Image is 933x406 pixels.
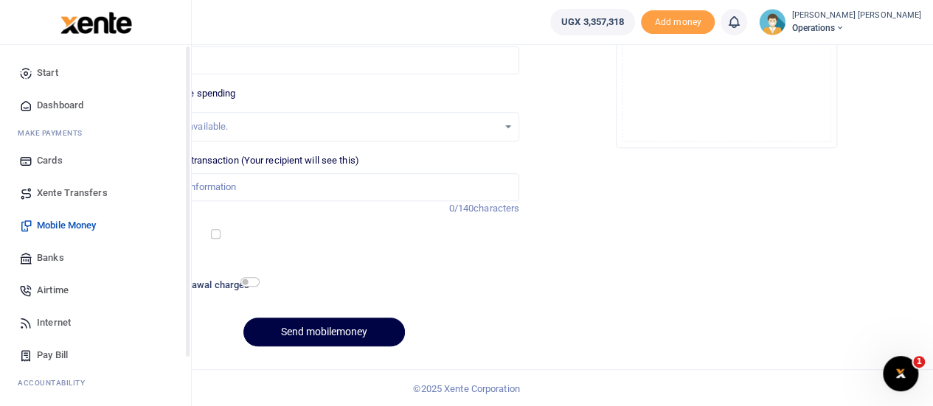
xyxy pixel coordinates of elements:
[791,10,921,22] small: [PERSON_NAME] [PERSON_NAME]
[37,315,71,330] span: Internet
[37,283,69,298] span: Airtime
[883,356,918,391] iframe: Intercom live chat
[561,15,624,29] span: UGX 3,357,318
[759,9,785,35] img: profile-user
[129,46,519,74] input: UGX
[37,218,96,233] span: Mobile Money
[59,16,132,27] a: logo-small logo-large logo-large
[12,307,179,339] a: Internet
[60,12,132,34] img: logo-large
[243,318,405,346] button: Send mobilemoney
[129,173,519,201] input: Enter extra information
[12,89,179,122] a: Dashboard
[913,356,925,368] span: 1
[37,348,68,363] span: Pay Bill
[641,15,715,27] a: Add money
[449,203,474,214] span: 0/140
[29,377,85,388] span: countability
[37,186,108,200] span: Xente Transfers
[474,203,519,214] span: characters
[37,251,64,265] span: Banks
[641,10,715,35] span: Add money
[25,127,83,139] span: ake Payments
[37,153,63,168] span: Cards
[12,339,179,371] a: Pay Bill
[791,21,921,35] span: Operations
[759,9,921,35] a: profile-user [PERSON_NAME] [PERSON_NAME] Operations
[37,98,83,113] span: Dashboard
[37,66,58,80] span: Start
[12,274,179,307] a: Airtime
[12,209,179,242] a: Mobile Money
[641,10,715,35] li: Toup your wallet
[12,57,179,89] a: Start
[129,153,359,168] label: Memo for this transaction (Your recipient will see this)
[140,119,498,134] div: No options available.
[12,122,179,144] li: M
[12,144,179,177] a: Cards
[550,9,635,35] a: UGX 3,357,318
[12,177,179,209] a: Xente Transfers
[12,371,179,394] li: Ac
[544,9,641,35] li: Wallet ballance
[12,242,179,274] a: Banks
